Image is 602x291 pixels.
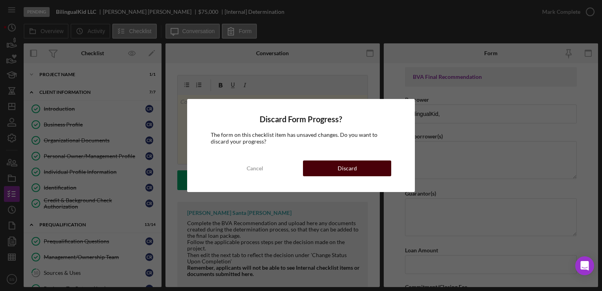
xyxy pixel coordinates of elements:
[211,115,391,124] h4: Discard Form Progress?
[303,160,391,176] button: Discard
[247,160,263,176] div: Cancel
[211,131,377,144] span: The form on this checklist item has unsaved changes. Do you want to discard your progress?
[575,256,594,275] div: Open Intercom Messenger
[338,160,357,176] div: Discard
[211,160,299,176] button: Cancel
